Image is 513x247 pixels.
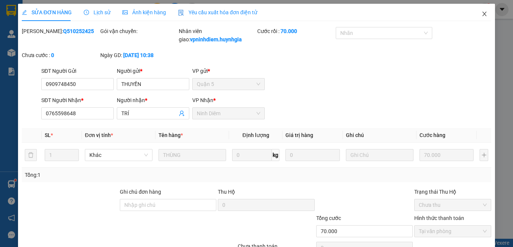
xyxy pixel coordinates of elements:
[419,199,487,211] span: Chưa thu
[316,215,341,221] span: Tổng cước
[242,132,269,138] span: Định lượng
[120,189,161,195] label: Ghi chú đơn hàng
[41,96,114,104] div: SĐT Người Nhận
[158,132,183,138] span: Tên hàng
[89,149,148,161] span: Khác
[123,52,154,58] b: [DATE] 10:38
[257,27,334,35] div: Cước rồi :
[84,9,110,15] span: Lịch sử
[100,27,177,35] div: Gói vận chuyển:
[122,10,128,15] span: picture
[179,27,256,44] div: Nhân viên giao:
[285,132,313,138] span: Giá trị hàng
[178,10,184,16] img: icon
[51,52,54,58] b: 0
[179,110,185,116] span: user-add
[190,36,242,42] b: vpninhdiem.huynhgia
[474,4,495,25] button: Close
[419,226,487,237] span: Tại văn phòng
[414,188,491,196] div: Trạng thái Thu Hộ
[120,199,216,211] input: Ghi chú đơn hàng
[117,67,189,75] div: Người gửi
[22,27,99,35] div: [PERSON_NAME]:
[22,10,27,15] span: edit
[346,149,413,161] input: Ghi Chú
[480,149,488,161] button: plus
[117,96,189,104] div: Người nhận
[192,97,213,103] span: VP Nhận
[419,149,474,161] input: 0
[281,28,297,34] b: 70.000
[25,171,199,179] div: Tổng: 1
[41,67,114,75] div: SĐT Người Gửi
[272,149,279,161] span: kg
[63,28,94,34] b: Q510252425
[22,51,99,59] div: Chưa cước :
[192,67,265,75] div: VP gửi
[85,132,113,138] span: Đơn vị tính
[197,108,260,119] span: Ninh Diêm
[45,132,51,138] span: SL
[25,149,37,161] button: delete
[158,149,226,161] input: VD: Bàn, Ghế
[197,78,260,90] span: Quận 5
[178,9,257,15] span: Yêu cầu xuất hóa đơn điện tử
[419,132,445,138] span: Cước hàng
[100,51,177,59] div: Ngày GD:
[285,149,339,161] input: 0
[343,128,416,143] th: Ghi chú
[22,9,72,15] span: SỬA ĐƠN HÀNG
[481,11,487,17] span: close
[414,215,464,221] label: Hình thức thanh toán
[218,189,235,195] span: Thu Hộ
[122,9,166,15] span: Ảnh kiện hàng
[84,10,89,15] span: clock-circle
